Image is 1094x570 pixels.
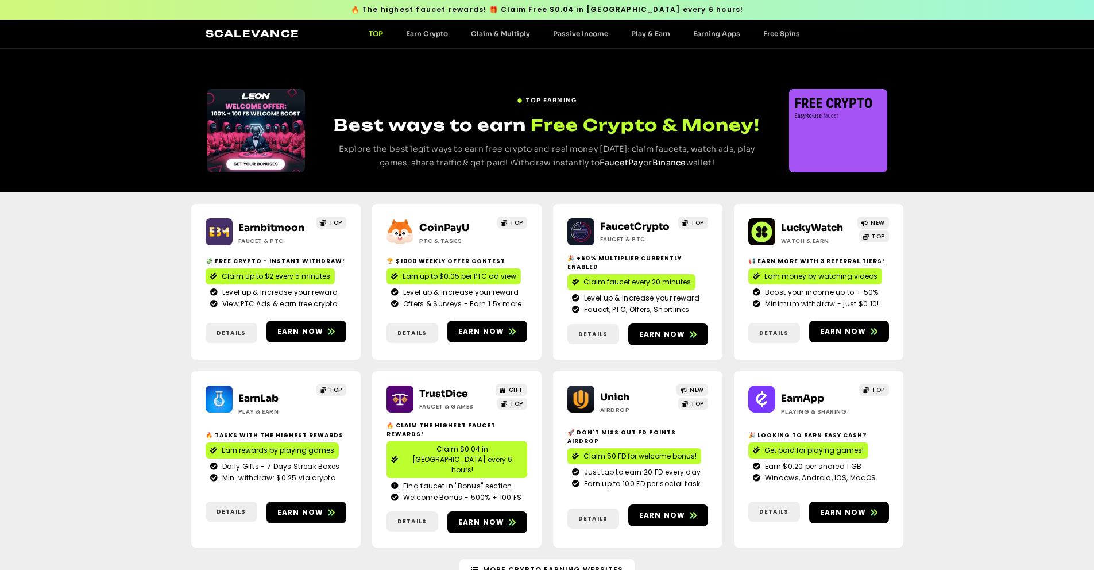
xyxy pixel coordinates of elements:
[781,407,853,416] h2: Playing & Sharing
[497,398,527,410] a: TOP
[820,507,867,518] span: Earn now
[762,287,879,298] span: Boost your income up to + 50%
[748,502,800,522] a: Details
[762,299,879,309] span: Minimum withdraw - just $0.10!
[628,504,708,526] a: Earn now
[759,507,788,516] span: Details
[600,406,672,414] h2: Airdrop
[690,386,704,394] span: NEW
[447,321,527,342] a: Earn now
[567,324,619,344] a: Details
[219,299,337,309] span: View PTC Ads & earn free crypto
[678,217,708,229] a: TOP
[217,507,246,516] span: Details
[872,232,885,241] span: TOP
[206,323,257,343] a: Details
[781,392,824,405] a: EarnApp
[578,330,608,338] span: Details
[871,218,885,227] span: NEW
[222,271,330,282] span: Claim up to $2 every 5 minutes
[219,473,335,483] span: Min. withdraw: $0.25 via crypto
[583,451,697,461] span: Claim 50 FD for welcome bonus!
[395,29,459,38] a: Earn Crypto
[419,402,491,411] h2: Faucet & Games
[458,326,505,337] span: Earn now
[517,91,577,105] a: TOP EARNING
[581,293,699,303] span: Level up & Increase your reward
[678,398,708,410] a: TOP
[277,507,324,518] span: Earn now
[600,221,670,233] a: FaucetCrypto
[386,441,527,478] a: Claim $0.04 in [GEOGRAPHIC_DATA] every 6 hours!
[496,384,527,396] a: GIFT
[277,326,324,337] span: Earn now
[219,287,338,298] span: Level up & Increase your reward
[600,157,643,168] a: FaucetPay
[238,222,304,234] a: Earnbitmoon
[762,473,876,483] span: Windows, Android, IOS, MacOS
[206,257,346,265] h2: 💸 Free crypto - Instant withdraw!
[510,399,523,408] span: TOP
[459,29,542,38] a: Claim & Multiply
[403,444,523,475] span: Claim $0.04 in [GEOGRAPHIC_DATA] every 6 hours!
[397,329,427,337] span: Details
[542,29,620,38] a: Passive Income
[748,268,882,284] a: Earn money by watching videos
[809,502,889,523] a: Earn now
[789,89,887,172] div: 1 / 3
[820,326,867,337] span: Earn now
[628,323,708,345] a: Earn now
[386,421,527,438] h2: 🔥 Claim the highest faucet rewards!
[458,517,505,527] span: Earn now
[748,431,889,440] h2: 🎉 Looking to Earn Easy Cash?
[781,237,853,245] h2: Watch & Earn
[581,305,689,315] span: Faucet, PTC, Offers, Shortlinks
[639,510,686,521] span: Earn now
[748,257,889,265] h2: 📢 Earn more with 3 referral Tiers!
[567,428,708,445] h2: 🚀 Don't miss out Fd points airdrop
[764,271,877,282] span: Earn money by watching videos
[872,386,885,394] span: TOP
[620,29,682,38] a: Play & Earn
[764,445,864,456] span: Get paid for playing games!
[206,431,346,440] h2: 🔥 Tasks with the highest rewards
[567,448,701,464] a: Claim 50 FD for welcome bonus!
[567,254,708,271] h2: 🎉 +50% Multiplier currently enabled
[217,329,246,337] span: Details
[447,511,527,533] a: Earn now
[219,461,340,472] span: Daily Gifts - 7 Days Streak Boxes
[400,299,522,309] span: Offers & Surveys - Earn 1.5x more
[222,445,334,456] span: Earn rewards by playing games
[357,29,395,38] a: TOP
[329,218,342,227] span: TOP
[386,268,521,284] a: Earn up to $0.05 per PTC ad view
[316,384,346,396] a: TOP
[497,217,527,229] a: TOP
[600,235,672,244] h2: Faucet & PTC
[206,28,300,40] a: Scalevance
[207,89,305,172] div: Slides
[419,222,469,234] a: CoinPayU
[581,479,701,489] span: Earn up to 100 FD per social task
[676,384,708,396] a: NEW
[509,386,523,394] span: GIFT
[266,502,346,523] a: Earn now
[809,321,889,342] a: Earn now
[386,323,438,343] a: Details
[419,388,468,400] a: TrustDice
[859,384,889,396] a: TOP
[639,329,686,340] span: Earn now
[567,274,695,290] a: Claim faucet every 20 minutes
[238,237,310,245] h2: Faucet & PTC
[400,481,512,491] span: Find faucet in "Bonus" section
[357,29,811,38] nav: Menu
[266,321,346,342] a: Earn now
[748,442,868,459] a: Get paid for playing games!
[578,514,608,523] span: Details
[329,386,342,394] span: TOP
[386,511,438,532] a: Details
[583,277,691,287] span: Claim faucet every 20 minutes
[600,391,629,403] a: Unich
[316,217,346,229] a: TOP
[567,509,619,529] a: Details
